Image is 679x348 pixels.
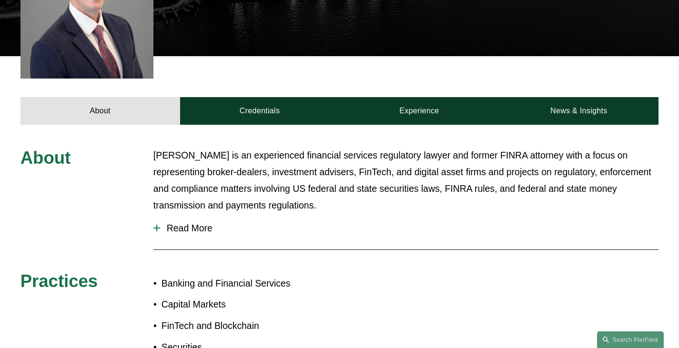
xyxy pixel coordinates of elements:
[153,216,659,241] button: Read More
[20,271,98,291] span: Practices
[499,97,659,125] a: News & Insights
[597,331,664,348] a: Search this site
[180,97,340,125] a: Credentials
[20,148,71,168] span: About
[162,318,340,334] p: FinTech and Blockchain
[162,275,340,292] p: Banking and Financial Services
[340,97,499,125] a: Experience
[160,223,659,234] span: Read More
[153,147,659,214] p: [PERSON_NAME] is an experienced financial services regulatory lawyer and former FINRA attorney wi...
[20,97,180,125] a: About
[162,296,340,313] p: Capital Markets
